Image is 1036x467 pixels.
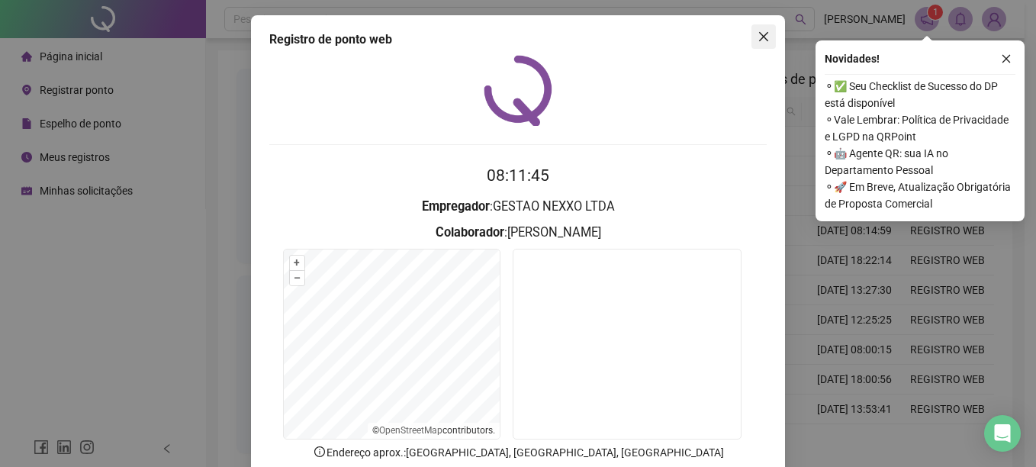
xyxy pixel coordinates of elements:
[379,425,442,436] a: OpenStreetMap
[825,50,880,67] span: Novidades !
[1001,53,1012,64] span: close
[758,31,770,43] span: close
[825,179,1015,212] span: ⚬ 🚀 Em Breve, Atualização Obrigatória de Proposta Comercial
[269,444,767,461] p: Endereço aprox. : [GEOGRAPHIC_DATA], [GEOGRAPHIC_DATA], [GEOGRAPHIC_DATA]
[984,415,1021,452] div: Open Intercom Messenger
[290,256,304,270] button: +
[484,55,552,126] img: QRPoint
[825,145,1015,179] span: ⚬ 🤖 Agente QR: sua IA no Departamento Pessoal
[372,425,495,436] li: © contributors.
[269,31,767,49] div: Registro de ponto web
[825,78,1015,111] span: ⚬ ✅ Seu Checklist de Sucesso do DP está disponível
[422,199,490,214] strong: Empregador
[825,111,1015,145] span: ⚬ Vale Lembrar: Política de Privacidade e LGPD na QRPoint
[751,24,776,49] button: Close
[290,271,304,285] button: –
[269,197,767,217] h3: : GESTAO NEXXO LTDA
[313,445,327,459] span: info-circle
[487,166,549,185] time: 08:11:45
[269,223,767,243] h3: : [PERSON_NAME]
[436,225,504,240] strong: Colaborador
